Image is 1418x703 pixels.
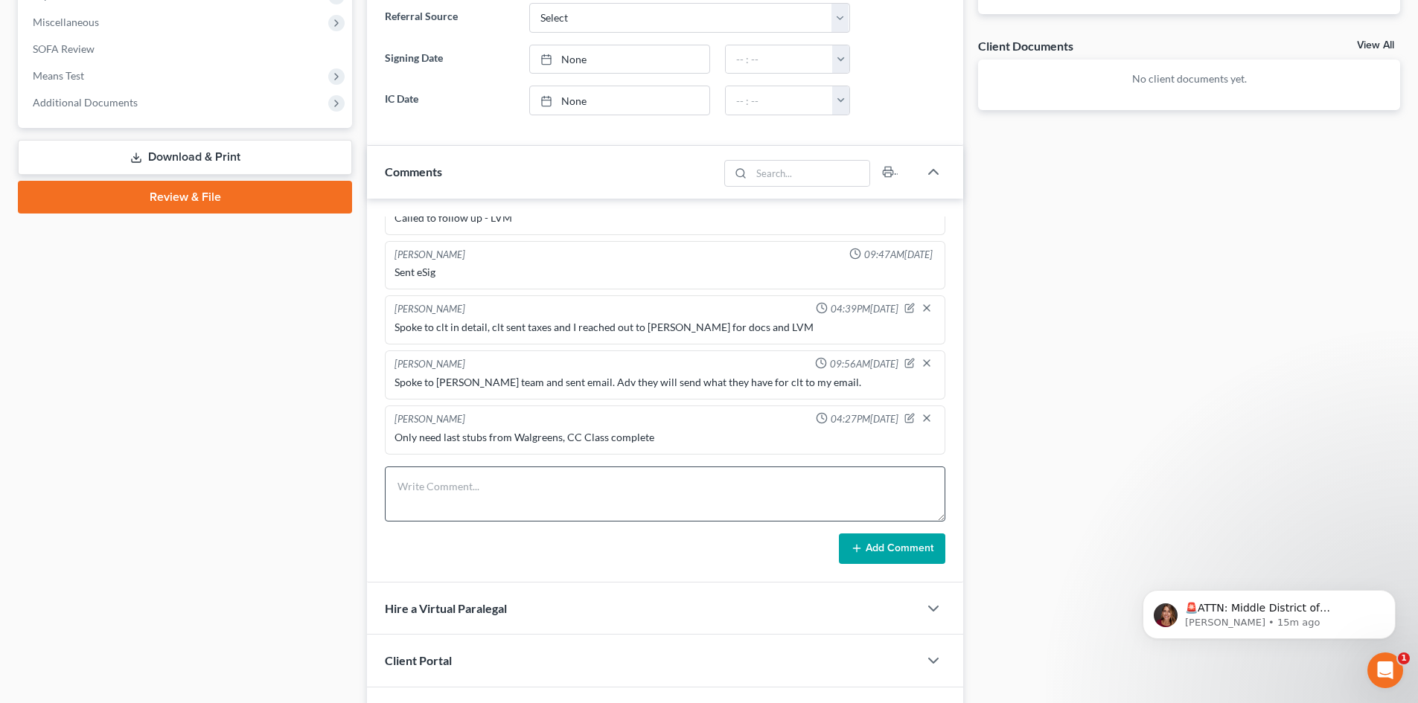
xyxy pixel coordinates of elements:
[530,45,709,74] a: None
[21,36,352,62] a: SOFA Review
[530,86,709,115] a: None
[1357,40,1394,51] a: View All
[395,211,936,225] div: Called to follow up - LVM
[33,42,95,55] span: SOFA Review
[1120,559,1418,663] iframe: Intercom notifications message
[18,181,352,214] a: Review & File
[990,71,1388,86] p: No client documents yet.
[831,412,898,426] span: 04:27PM[DATE]
[377,45,521,74] label: Signing Date
[395,430,936,445] div: Only need last stubs from Walgreens, CC Class complete
[831,302,898,316] span: 04:39PM[DATE]
[395,375,936,390] div: Spoke to [PERSON_NAME] team and sent email. Adv they will send what they have for clt to my email.
[385,653,452,667] span: Client Portal
[1367,652,1403,688] iframe: Intercom live chat
[33,69,84,82] span: Means Test
[726,45,833,74] input: -- : --
[385,164,442,179] span: Comments
[395,357,465,372] div: [PERSON_NAME]
[33,16,99,28] span: Miscellaneous
[395,248,465,262] div: [PERSON_NAME]
[377,86,521,115] label: IC Date
[33,96,138,109] span: Additional Documents
[978,38,1073,54] div: Client Documents
[395,412,465,427] div: [PERSON_NAME]
[752,161,870,186] input: Search...
[395,302,465,317] div: [PERSON_NAME]
[395,265,936,280] div: Sent eSig
[18,140,352,175] a: Download & Print
[839,533,945,565] button: Add Comment
[395,320,936,335] div: Spoke to clt in detail, clt sent taxes and I reached out to [PERSON_NAME] for docs and LVM
[1398,652,1410,664] span: 1
[377,3,521,33] label: Referral Source
[864,248,933,262] span: 09:47AM[DATE]
[726,86,833,115] input: -- : --
[830,357,898,371] span: 09:56AM[DATE]
[385,601,507,615] span: Hire a Virtual Paralegal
